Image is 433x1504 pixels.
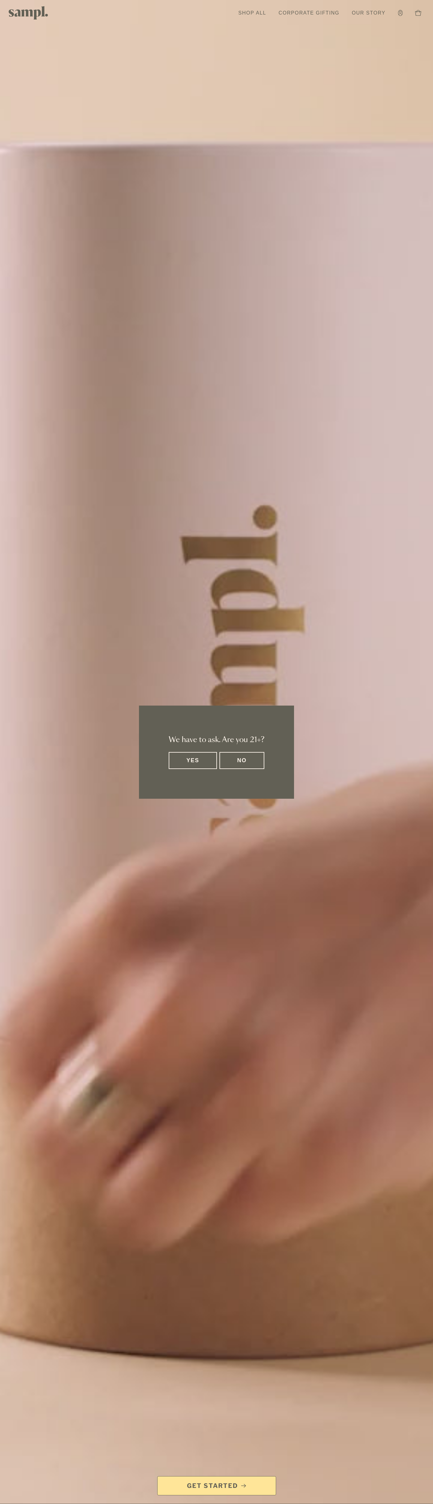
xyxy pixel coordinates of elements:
a: Shop All [235,6,269,20]
span: Get Started [187,1481,238,1490]
a: Our Story [349,6,389,20]
img: Sampl logo [9,6,48,19]
a: Corporate Gifting [275,6,343,20]
a: Get Started [157,1476,276,1495]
